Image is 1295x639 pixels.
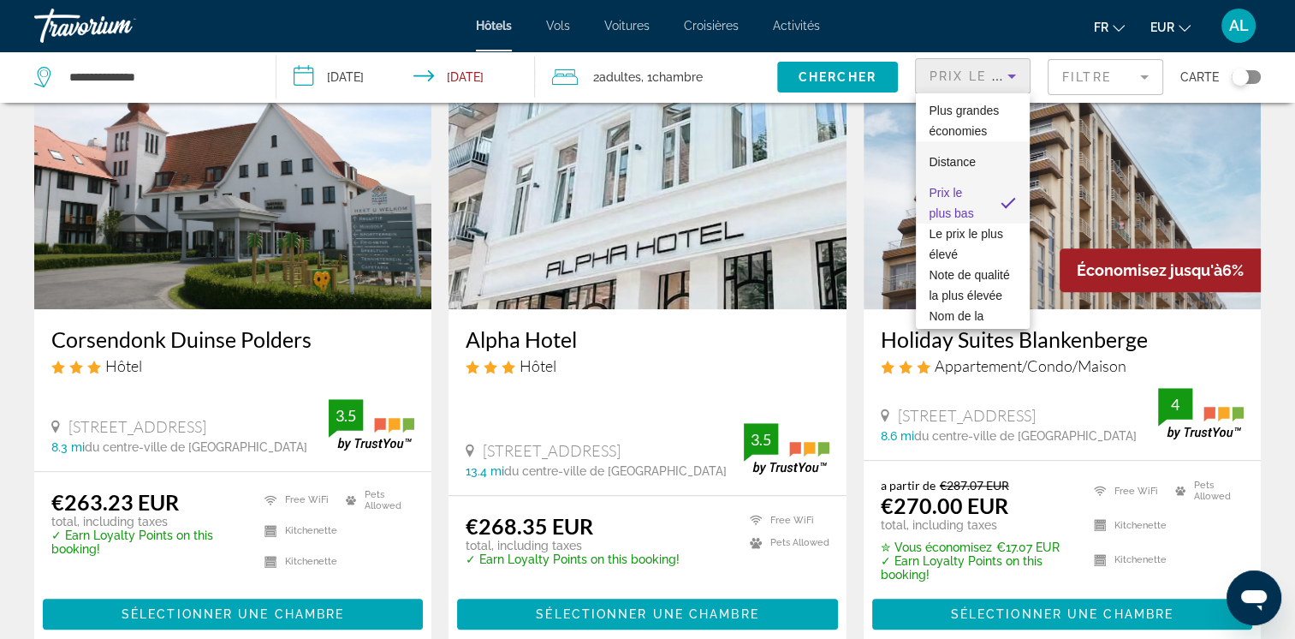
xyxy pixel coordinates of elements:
span: Plus grandes économies [930,104,1000,138]
span: Distance [930,155,976,169]
span: Prix le plus bas [930,186,974,220]
span: Nom de la propriété [930,309,984,343]
iframe: Bouton de lancement de la fenêtre de messagerie [1227,570,1281,625]
span: Note de qualité la plus élevée [930,268,1010,302]
span: Le prix le plus élevé [930,227,1003,261]
div: Sort by [916,93,1030,329]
